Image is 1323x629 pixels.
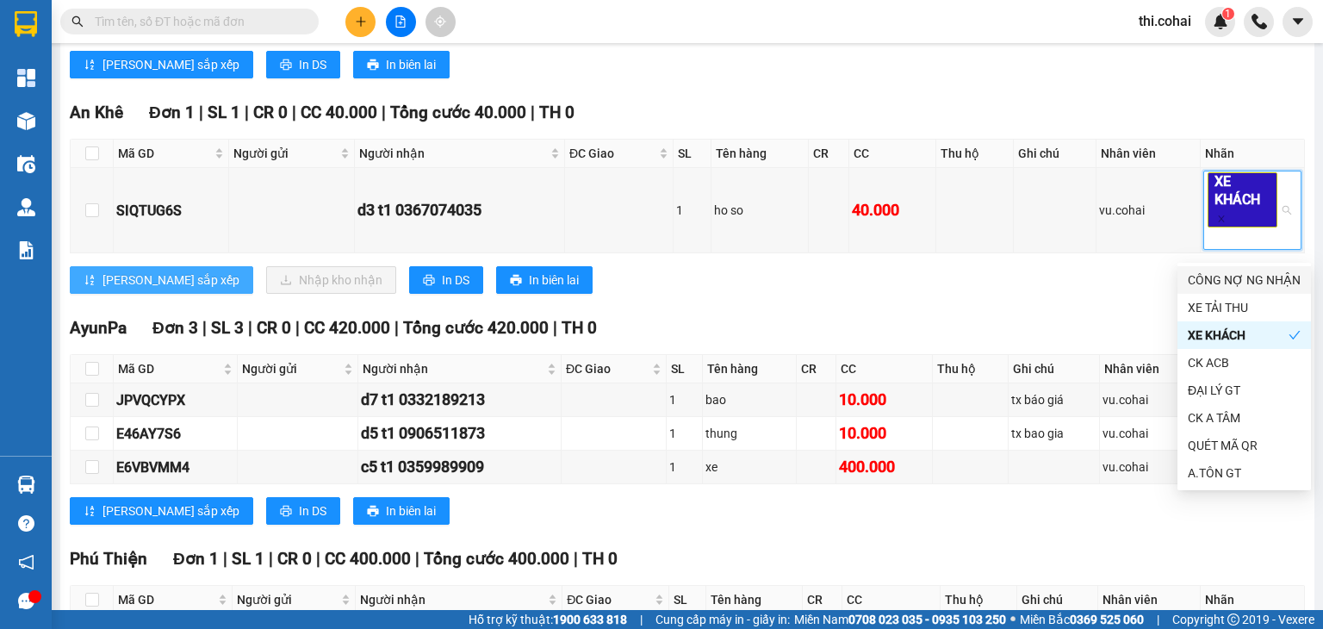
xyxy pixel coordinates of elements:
span: CC 400.000 [325,549,411,569]
span: CR 0 [277,549,312,569]
span: thi.cohai [1125,10,1205,32]
span: | [295,318,300,338]
div: ho so [714,201,805,220]
span: Mã GD [118,359,220,378]
div: E6VBVMM4 [116,457,234,478]
div: 10.000 [839,388,929,412]
span: plus [355,16,367,28]
span: 1 [1225,8,1231,20]
span: Tổng cước 40.000 [390,103,526,122]
img: solution-icon [17,241,35,259]
span: message [18,593,34,609]
span: sort-ascending [84,59,96,72]
th: CC [836,355,933,383]
span: | [531,103,535,122]
img: phone-icon [1252,14,1267,29]
button: caret-down [1283,7,1313,37]
div: CÔNG NỢ NG NHẬN [1188,271,1301,290]
span: | [382,103,386,122]
div: c5 t1 0359989909 [361,455,558,479]
button: printerIn DS [409,266,483,294]
div: thung [705,424,793,443]
span: [PERSON_NAME] sắp xếp [102,501,239,520]
button: aim [425,7,456,37]
div: Nhãn [1205,144,1300,163]
span: ĐC Giao [566,359,649,378]
th: SL [667,355,703,383]
span: Người gửi [233,144,337,163]
th: CR [797,355,835,383]
span: Hỗ trợ kỹ thuật: [469,610,627,629]
div: vu.cohai [1102,458,1197,476]
td: E46AY7S6 [114,417,238,451]
span: In biên lai [529,271,579,290]
span: TH 0 [582,549,618,569]
div: CK ACB [1188,353,1301,372]
td: E6VBVMM4 [114,451,238,484]
div: d7 t1 0332189213 [361,388,558,412]
div: 1 [669,458,699,476]
span: file-add [394,16,407,28]
span: Đơn 1 [173,549,219,569]
th: SL [674,140,711,168]
span: Người gửi [237,590,338,609]
span: | [199,103,203,122]
button: sort-ascending[PERSON_NAME] sắp xếp [70,497,253,525]
div: A.TÔN GT [1188,464,1301,483]
img: warehouse-icon [17,155,35,173]
th: CR [809,140,849,168]
div: vu.cohai [1099,201,1197,220]
span: SL 1 [208,103,240,122]
strong: 0369 525 060 [1070,613,1144,626]
span: CR 0 [257,318,291,338]
div: Nhãn [1205,590,1300,609]
span: XE KHÁCH [1208,172,1277,227]
div: 400.000 [839,455,929,479]
div: tx báo giá [1011,390,1096,409]
div: ĐẠI LÝ GT [1188,381,1301,400]
span: Đơn 1 [149,103,195,122]
span: TH 0 [539,103,575,122]
img: dashboard-icon [17,69,35,87]
span: | [269,549,273,569]
span: CC 420.000 [304,318,390,338]
span: check [1289,329,1301,341]
span: Người nhận [360,590,544,609]
img: icon-new-feature [1213,14,1228,29]
span: copyright [1227,613,1239,626]
span: printer [510,274,522,288]
div: SIQTUG6S [116,200,226,221]
div: CK A TÂM [1177,404,1311,432]
span: | [1157,610,1159,629]
th: Tên hàng [711,140,809,168]
th: Ghi chú [1014,140,1096,168]
th: SL [669,586,706,614]
span: [PERSON_NAME] sắp xếp [102,271,239,290]
th: Thu hộ [941,586,1017,614]
span: CC 40.000 [301,103,377,122]
th: Nhân viên [1100,355,1201,383]
div: 1 [669,390,699,409]
th: CC [842,586,941,614]
span: sort-ascending [84,274,96,288]
sup: 1 [1222,8,1234,20]
div: d5 t1 0906511873 [361,421,558,445]
th: CC [849,140,935,168]
span: search [71,16,84,28]
img: warehouse-icon [17,112,35,130]
div: XE KHÁCH [1177,321,1311,349]
span: | [553,318,557,338]
div: 1 [669,424,699,443]
span: CR 0 [253,103,288,122]
span: notification [18,554,34,570]
span: TH 0 [562,318,597,338]
span: Người gửi [242,359,341,378]
span: | [640,610,643,629]
div: bao [705,390,793,409]
th: CR [803,586,842,614]
span: Phú Thiện [70,549,147,569]
th: Nhân viên [1098,586,1201,614]
div: tx bao gia [1011,424,1096,443]
button: sort-ascending[PERSON_NAME] sắp xếp [70,266,253,294]
strong: 1900 633 818 [553,613,627,626]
